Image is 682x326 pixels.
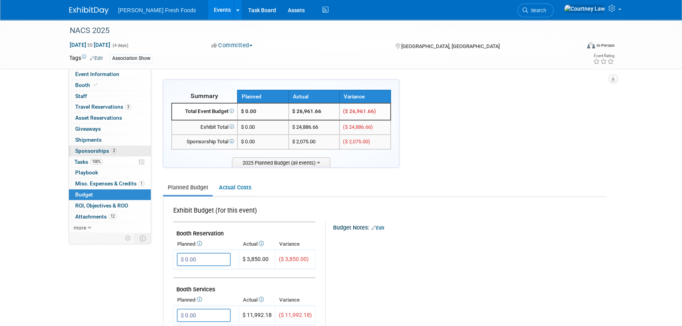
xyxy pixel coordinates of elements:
span: Staff [75,93,87,99]
th: Actual [239,239,275,250]
span: ROI, Objectives & ROO [75,202,128,209]
a: Sponsorships2 [69,146,151,156]
span: Booth [75,82,99,88]
span: ($ 3,850.00) [279,256,309,262]
a: Travel Reservations3 [69,102,151,112]
td: Personalize Event Tab Strip [121,233,135,243]
span: to [86,42,94,48]
a: more [69,222,151,233]
div: Association Show [110,54,153,63]
div: Budget Notes: [333,222,606,232]
th: Planned [173,239,239,250]
img: ExhibitDay [69,7,109,15]
span: Search [528,7,546,13]
span: Misc. Expenses & Credits [75,180,145,187]
div: Event Rating [593,54,614,58]
a: Booth [69,80,151,91]
td: $ 26,961.66 [289,103,340,120]
a: Edit [371,225,384,231]
a: Shipments [69,135,151,145]
a: Budget [69,189,151,200]
span: 12 [109,213,117,219]
span: Budget [75,191,93,198]
span: Shipments [75,137,102,143]
span: Playbook [75,169,98,176]
div: Total Event Budget [175,108,234,115]
span: Attachments [75,213,117,220]
span: Giveaways [75,126,101,132]
td: $ 24,886.66 [289,120,340,135]
a: Staff [69,91,151,102]
a: Planned Budget [163,180,213,195]
img: Courtney Law [564,4,605,13]
span: Summary [191,92,218,100]
img: Format-Inperson.png [587,42,595,48]
div: Exhibit Budget (for this event) [173,206,312,219]
div: In-Person [596,43,615,48]
span: more [74,224,86,231]
td: Toggle Event Tabs [135,233,151,243]
th: Variance [275,239,315,250]
span: 3 [125,104,131,110]
th: Planned [173,295,239,306]
a: Attachments12 [69,211,151,222]
a: Misc. Expenses & Credits1 [69,178,151,189]
th: Actual [239,295,275,306]
a: Actual Costs [214,180,256,195]
span: $ 3,850.00 [243,256,269,262]
span: $ 0.00 [241,139,255,144]
th: Actual [289,90,340,103]
span: $ 0.00 [241,108,256,114]
span: Travel Reservations [75,104,131,110]
a: Event Information [69,69,151,80]
div: Sponsorship Total [175,138,234,146]
i: Booth reservation complete [94,83,98,87]
span: ($ 24,886.66) [343,124,373,130]
td: $ 2,075.00 [289,135,340,149]
span: [DATE] [DATE] [69,41,111,48]
div: Event Format [534,41,615,53]
td: Booth Reservation [173,222,315,239]
div: Exhibit Total [175,124,234,131]
a: Tasks100% [69,157,151,167]
td: Tags [69,54,103,63]
div: NACS 2025 [67,24,568,38]
a: Search [517,4,554,17]
span: Asset Reservations [75,115,122,121]
th: Planned [237,90,289,103]
span: ($ 26,961.66) [343,108,376,114]
span: [PERSON_NAME] Fresh Foods [118,7,196,13]
span: 2025 Planned Budget (all events) [232,157,330,167]
span: ($ 11,992.18) [279,312,312,318]
a: Edit [90,56,103,61]
span: ($ 2,075.00) [343,139,370,144]
span: 1 [139,181,145,187]
td: $ 11,992.18 [239,306,275,325]
span: 100% [90,159,103,165]
th: Variance [339,90,391,103]
a: Giveaways [69,124,151,134]
span: Tasks [74,159,103,165]
button: Committed [209,41,256,50]
a: ROI, Objectives & ROO [69,200,151,211]
span: $ 0.00 [241,124,255,130]
span: 2 [111,148,117,154]
a: Asset Reservations [69,113,151,123]
td: Booth Services [173,278,315,295]
th: Variance [275,295,315,306]
span: [GEOGRAPHIC_DATA], [GEOGRAPHIC_DATA] [401,43,499,49]
span: Sponsorships [75,148,117,154]
span: (4 days) [112,43,128,48]
a: Playbook [69,167,151,178]
span: Event Information [75,71,119,77]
